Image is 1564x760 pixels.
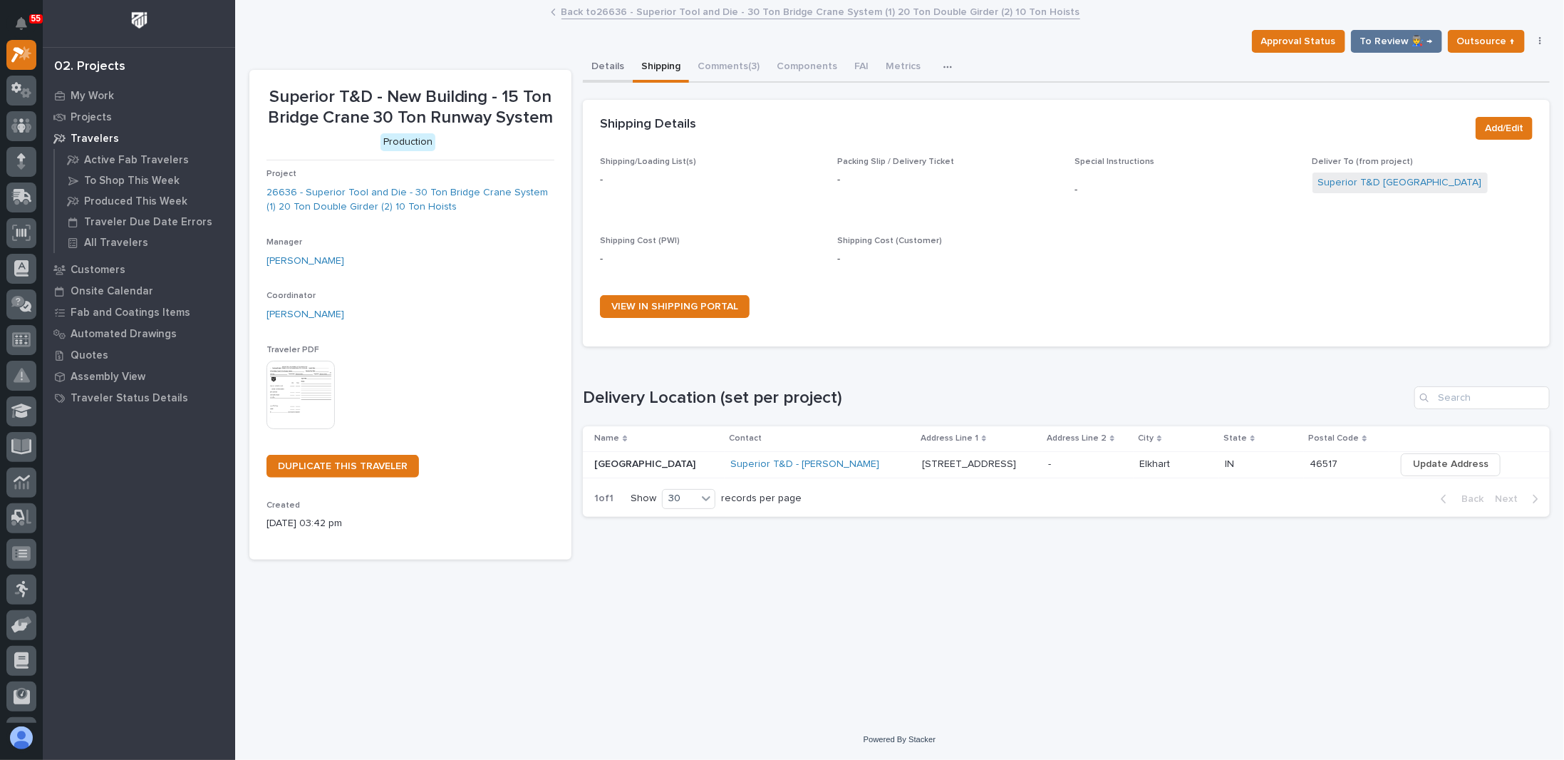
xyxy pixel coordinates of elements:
[54,59,125,75] div: 02. Projects
[1075,158,1155,166] span: Special Instructions
[266,516,554,531] p: [DATE] 03:42 pm
[837,252,1057,267] p: -
[689,53,768,83] button: Comments (3)
[31,14,41,24] p: 55
[380,133,435,151] div: Production
[55,170,235,190] a: To Shop This Week
[600,117,696,133] h2: Shipping Details
[1139,456,1173,471] p: Elkhart
[631,493,656,505] p: Show
[278,461,408,471] span: DUPLICATE THIS TRAVELER
[71,285,153,298] p: Onsite Calendar
[43,302,235,323] a: Fab and Coatings Items
[729,431,762,446] p: Contact
[1075,183,1295,197] p: -
[1453,493,1483,505] span: Back
[55,212,235,232] a: Traveler Due Date Errors
[1312,158,1414,166] span: Deliver To (from project)
[71,349,108,362] p: Quotes
[1261,33,1336,50] span: Approval Status
[71,371,145,384] p: Assembly View
[1414,386,1550,409] input: Search
[55,150,235,170] a: Active Fab Travelers
[71,111,112,124] p: Projects
[864,735,936,744] a: Powered By Stacker
[583,481,625,516] p: 1 of 1
[600,237,680,245] span: Shipping Cost (PWI)
[663,491,697,506] div: 30
[600,173,820,188] p: -
[1485,120,1523,137] span: Add/Edit
[1138,431,1154,446] p: City
[71,264,125,277] p: Customers
[922,456,1019,471] p: [STREET_ADDRESS]
[266,292,316,300] span: Coordinator
[266,346,319,354] span: Traveler PDF
[583,451,1550,478] tr: [GEOGRAPHIC_DATA][GEOGRAPHIC_DATA] Superior T&D - [PERSON_NAME] [STREET_ADDRESS][STREET_ADDRESS] ...
[126,7,152,34] img: Workspace Logo
[43,259,235,280] a: Customers
[921,431,978,446] p: Address Line 1
[266,87,554,128] p: Superior T&D - New Building - 15 Ton Bridge Crane 30 Ton Runway System
[6,723,36,753] button: users-avatar
[43,280,235,302] a: Onsite Calendar
[43,85,235,106] a: My Work
[721,493,802,505] p: records per page
[600,252,820,267] p: -
[1495,493,1526,505] span: Next
[583,53,633,83] button: Details
[266,170,296,178] span: Project
[84,195,187,208] p: Produced This Week
[846,53,877,83] button: FAI
[266,254,344,269] a: [PERSON_NAME]
[71,90,114,103] p: My Work
[1308,431,1359,446] p: Postal Code
[1401,453,1501,476] button: Update Address
[837,158,954,166] span: Packing Slip / Delivery Ticket
[266,501,300,510] span: Created
[768,53,846,83] button: Components
[84,216,212,229] p: Traveler Due Date Errors
[1489,493,1550,505] button: Next
[18,17,36,40] div: Notifications55
[837,173,1057,188] p: -
[266,455,419,478] a: DUPLICATE THIS TRAVELER
[583,388,1409,409] h1: Delivery Location (set per project)
[1252,30,1345,53] button: Approval Status
[71,392,188,405] p: Traveler Status Details
[1310,456,1340,471] p: 46517
[43,106,235,128] a: Projects
[71,328,177,341] p: Automated Drawings
[611,302,738,312] span: VIEW IN SHIPPING PORTAL
[43,323,235,344] a: Automated Drawings
[1448,30,1525,53] button: Outsource ↑
[55,232,235,252] a: All Travelers
[71,307,190,319] p: Fab and Coatings Items
[877,53,929,83] button: Metrics
[594,456,698,471] p: [GEOGRAPHIC_DATA]
[1225,456,1237,471] p: IN
[600,295,750,318] a: VIEW IN SHIPPING PORTAL
[266,307,344,322] a: [PERSON_NAME]
[1351,30,1442,53] button: To Review 👨‍🏭 →
[43,387,235,409] a: Traveler Status Details
[266,185,554,215] a: 26636 - Superior Tool and Die - 30 Ton Bridge Crane System (1) 20 Ton Double Girder (2) 10 Ton Ho...
[55,191,235,211] a: Produced This Week
[600,158,696,166] span: Shipping/Loading List(s)
[633,53,689,83] button: Shipping
[1047,431,1107,446] p: Address Line 2
[730,458,879,471] a: Superior T&D - [PERSON_NAME]
[43,128,235,149] a: Travelers
[1429,493,1489,505] button: Back
[43,344,235,366] a: Quotes
[1223,431,1247,446] p: State
[84,154,189,167] p: Active Fab Travelers
[594,431,619,446] p: Name
[6,9,36,38] button: Notifications
[43,366,235,387] a: Assembly View
[1457,33,1516,50] span: Outsource ↑
[84,175,180,188] p: To Shop This Week
[1476,117,1533,140] button: Add/Edit
[837,237,942,245] span: Shipping Cost (Customer)
[1048,456,1054,471] p: -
